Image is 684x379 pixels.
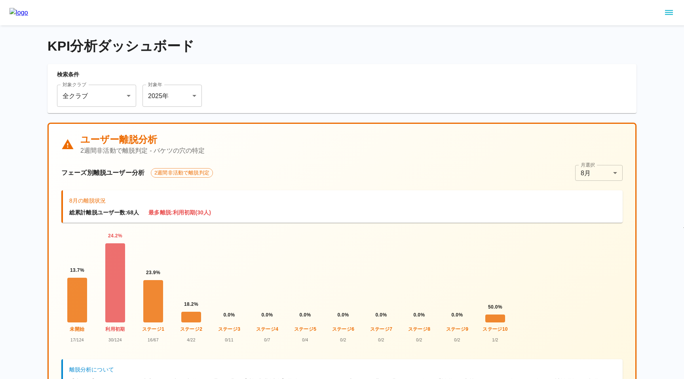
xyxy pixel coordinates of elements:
[264,337,270,343] span: 0 / 7
[452,311,463,319] span: 0.0 %
[187,337,196,343] span: 4 / 22
[69,366,616,374] h6: 離脱分析について
[332,326,355,334] span: ステージ6
[69,197,616,205] h6: 8月 の離脱状況
[146,269,160,277] span: 23.9 %
[70,326,84,334] span: 未開始
[340,337,346,343] span: 0 / 2
[108,232,122,240] span: 24.2 %
[302,337,308,343] span: 0 / 4
[180,326,203,334] span: ステージ2
[70,267,84,275] span: 13.7 %
[225,337,234,343] span: 0 / 11
[446,326,469,334] span: ステージ9
[148,337,159,343] span: 16 / 67
[408,326,431,334] span: ステージ8
[57,70,627,78] p: 検索条件
[262,311,273,319] span: 0.0 %
[142,326,165,334] span: ステージ1
[148,81,162,88] label: 対象年
[492,337,498,343] span: 1 / 2
[108,337,122,343] span: 30 / 124
[63,81,87,88] label: 対象クラブ
[483,326,508,334] span: ステージ10
[662,6,676,19] button: sidemenu
[218,326,241,334] span: ステージ3
[414,311,425,319] span: 0.0 %
[184,301,198,309] span: 18.2 %
[488,303,502,311] span: 50.0 %
[370,326,393,334] span: ステージ7
[151,169,213,177] span: 2週間非活動で離脱判定
[148,209,211,216] strong: 最多離脱: 利用初期 ( 30 人)
[47,38,636,55] h4: KPI分析ダッシュボード
[294,326,317,334] span: ステージ5
[80,133,205,146] h5: ユーザー離脱分析
[338,311,349,319] span: 0.0 %
[378,337,384,343] span: 0 / 2
[57,85,136,107] div: 全クラブ
[581,161,595,168] label: 月選択
[575,165,623,181] div: 8月
[142,85,202,107] div: 2025年
[300,311,311,319] span: 0.0 %
[256,326,279,334] span: ステージ4
[9,8,28,17] img: logo
[69,209,139,216] strong: 総累計離脱ユーザー数: 68 人
[61,167,144,178] h6: フェーズ別離脱ユーザー分析
[70,337,84,343] span: 17 / 124
[105,326,125,334] span: 利用初期
[80,146,205,155] p: 2週間非活動で離脱判定 - バケツの穴の特定
[376,311,387,319] span: 0.0 %
[454,337,460,343] span: 0 / 2
[224,311,235,319] span: 0.0 %
[416,337,422,343] span: 0 / 2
